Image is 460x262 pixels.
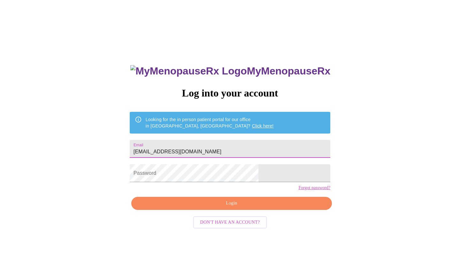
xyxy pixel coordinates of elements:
a: Don't have an account? [192,219,269,224]
a: Forgot password? [298,185,330,190]
span: Login [139,199,325,207]
img: MyMenopauseRx Logo [130,65,247,77]
button: Login [131,197,332,210]
span: Don't have an account? [200,219,260,227]
h3: Log into your account [130,87,330,99]
h3: MyMenopauseRx [130,65,330,77]
div: Looking for the in person patient portal for our office in [GEOGRAPHIC_DATA], [GEOGRAPHIC_DATA]? [146,114,274,132]
a: Click here! [252,123,274,128]
button: Don't have an account? [193,216,267,229]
